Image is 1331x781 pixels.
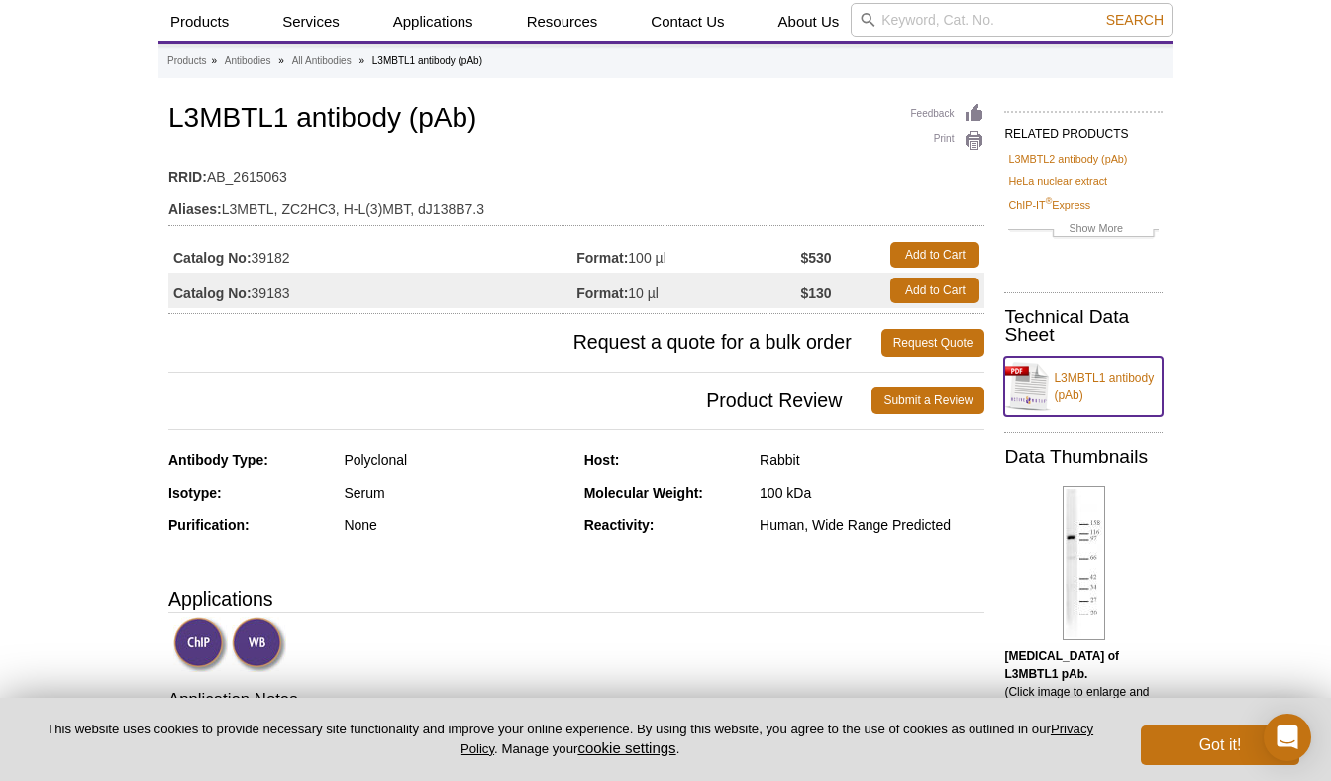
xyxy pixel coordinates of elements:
strong: RRID: [168,168,207,186]
img: Western Blot Validated [232,617,286,672]
b: [MEDICAL_DATA] of L3MBTL1 pAb. [1004,649,1119,681]
a: Resources [515,3,610,41]
div: Polyclonal [344,451,568,469]
a: ChIP-IT®Express [1008,196,1090,214]
a: Products [158,3,241,41]
strong: Host: [584,452,620,468]
div: Open Intercom Messenger [1264,714,1311,761]
li: L3MBTL1 antibody (pAb) [372,56,482,66]
sup: ® [1046,196,1053,206]
strong: Reactivity: [584,517,655,533]
a: About Us [767,3,852,41]
a: Applications [381,3,485,41]
h2: RELATED PRODUCTS [1004,111,1163,147]
td: 39183 [168,273,576,308]
a: HeLa nuclear extract [1008,172,1107,190]
strong: Format: [576,249,628,267]
img: L3MBTL1 antibody (pAb) tested by Western blot. [1063,486,1105,640]
td: 10 µl [576,273,800,308]
h1: L3MBTL1 antibody (pAb) [168,103,984,137]
span: Product Review [168,387,871,414]
strong: Purification: [168,517,250,533]
a: Show More [1008,219,1159,242]
button: Search [1100,11,1170,29]
a: Services [270,3,352,41]
strong: $130 [800,284,831,302]
span: Search [1106,12,1164,28]
h2: Technical Data Sheet [1004,308,1163,344]
td: L3MBTL, ZC2HC3, H-L(3)MBT, dJ138B7.3 [168,188,984,220]
div: Human, Wide Range Predicted [760,516,984,534]
li: » [211,56,217,66]
p: (Click image to enlarge and see details.) [1004,647,1163,719]
button: cookie settings [577,739,675,756]
td: AB_2615063 [168,157,984,188]
a: Products [167,53,206,70]
td: 100 µl [576,237,800,273]
div: None [344,516,568,534]
a: Antibodies [225,53,271,70]
div: Rabbit [760,451,984,469]
button: Got it! [1141,725,1299,765]
strong: Isotype: [168,485,222,501]
a: Add to Cart [890,278,979,303]
h3: Application Notes [168,688,984,716]
span: Request a quote for a bulk order [168,329,881,357]
strong: Catalog No: [173,284,252,302]
td: 39182 [168,237,576,273]
a: Request Quote [881,329,985,357]
a: Submit a Review [871,387,984,414]
a: L3MBTL1 antibody (pAb) [1004,357,1163,416]
a: Privacy Policy [461,722,1093,755]
img: ChIP Validated [173,617,228,672]
a: Contact Us [639,3,736,41]
a: Print [911,130,985,152]
a: Add to Cart [890,242,979,268]
p: This website uses cookies to provide necessary site functionality and improve your online experie... [32,721,1108,758]
div: Serum [344,484,568,502]
div: 100 kDa [760,484,984,502]
strong: Format: [576,284,628,302]
h2: Data Thumbnails [1004,448,1163,466]
li: » [278,56,284,66]
li: » [358,56,364,66]
input: Keyword, Cat. No. [851,3,1173,37]
strong: Aliases: [168,200,222,218]
strong: Catalog No: [173,249,252,267]
strong: Antibody Type: [168,452,268,468]
strong: Molecular Weight: [584,485,703,501]
a: L3MBTL2 antibody (pAb) [1008,150,1127,167]
h3: Applications [168,584,984,614]
strong: $530 [800,249,831,267]
a: All Antibodies [292,53,352,70]
a: Feedback [911,103,985,125]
